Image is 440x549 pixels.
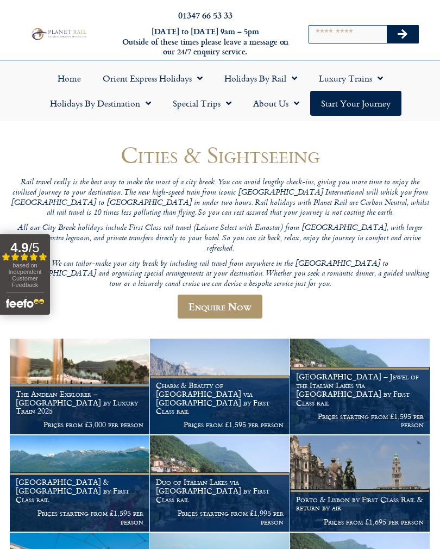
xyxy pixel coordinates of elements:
h1: [GEOGRAPHIC_DATA] & [GEOGRAPHIC_DATA] by First Class rail [16,478,143,503]
a: The Andean Explorer – [GEOGRAPHIC_DATA] by Luxury Train 2025 Prices from £3,000 per person [10,339,150,435]
a: [GEOGRAPHIC_DATA] – Jewel of the Italian Lakes via [GEOGRAPHIC_DATA] by First Class rail Prices s... [290,339,430,435]
img: Planet Rail Train Holidays Logo [29,27,88,41]
p: Prices starting from £1,595 per person [16,509,143,526]
p: Prices starting from £1,595 per person [296,412,424,429]
p: Prices from £1,595 per person [156,420,284,429]
a: Duo of Italian Lakes via [GEOGRAPHIC_DATA] by First Class rail Prices starting from £1,995 per pe... [150,435,290,532]
p: Prices from £1,695 per person [296,517,424,526]
p: We can tailor-make your city break by including rail travel from anywhere in the [GEOGRAPHIC_DATA... [10,259,430,290]
a: Orient Express Holidays [92,66,213,91]
a: Start your Journey [310,91,401,116]
h1: [GEOGRAPHIC_DATA] – Jewel of the Italian Lakes via [GEOGRAPHIC_DATA] by First Class rail [296,372,424,407]
h6: [DATE] to [DATE] 9am – 5pm Outside of these times please leave a message on our 24/7 enquiry serv... [120,27,291,57]
a: Luxury Trains [308,66,394,91]
p: All our City Break holidays include First Class rail travel (Leisure Select with Eurostar) from [... [10,223,430,254]
p: Prices from £3,000 per person [16,420,143,429]
a: Holidays by Destination [39,91,162,116]
nav: Menu [5,66,435,116]
button: Search [387,26,418,43]
h1: Duo of Italian Lakes via [GEOGRAPHIC_DATA] by First Class rail [156,478,284,503]
a: About Us [242,91,310,116]
a: Charm & Beauty of [GEOGRAPHIC_DATA] via [GEOGRAPHIC_DATA] by First Class rail Prices from £1,595 ... [150,339,290,435]
h1: Charm & Beauty of [GEOGRAPHIC_DATA] via [GEOGRAPHIC_DATA] by First Class rail [156,381,284,415]
a: [GEOGRAPHIC_DATA] & [GEOGRAPHIC_DATA] by First Class rail Prices starting from £1,595 per person [10,435,150,532]
a: Special Trips [162,91,242,116]
a: Porto & Lisbon by First Class Rail & return by air Prices from £1,695 per person [290,435,430,532]
a: Enquire Now [178,295,262,319]
a: 01347 66 53 33 [178,9,232,21]
a: Holidays by Rail [213,66,308,91]
h1: The Andean Explorer – [GEOGRAPHIC_DATA] by Luxury Train 2025 [16,390,143,415]
p: Rail travel really is the best way to make the most of a city break. You can avoid lengthy check-... [10,178,430,219]
a: Home [47,66,92,91]
p: Prices starting from £1,995 per person [156,509,284,526]
h1: Porto & Lisbon by First Class Rail & return by air [296,495,424,513]
h1: Cities & Sightseeing [10,142,430,167]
